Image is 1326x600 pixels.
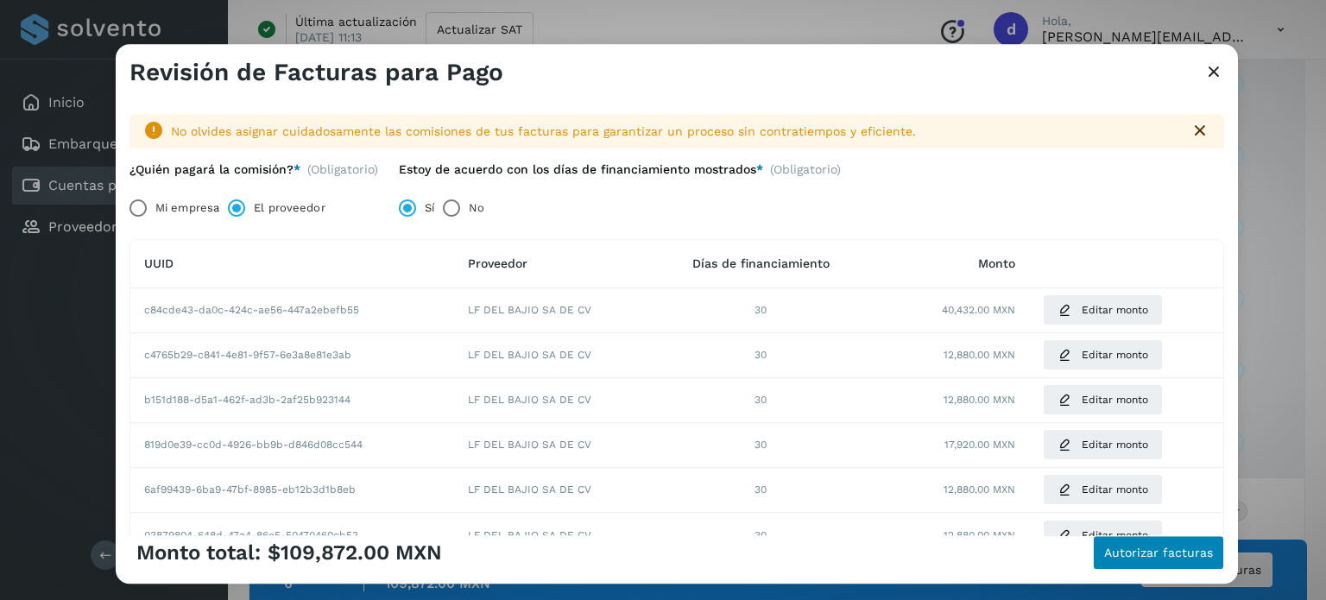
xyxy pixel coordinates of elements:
span: 12,880.00 MXN [944,527,1015,543]
span: UUID [144,257,174,271]
button: Editar monto [1043,520,1163,551]
span: (Obligatorio) [307,162,378,177]
td: LF DEL BAJIO SA DE CV [454,288,653,333]
span: Monto total: [136,540,261,565]
td: LF DEL BAJIO SA DE CV [454,423,653,468]
td: 30 [653,513,869,558]
span: 40,432.00 MXN [942,303,1015,319]
button: Editar monto [1043,340,1163,371]
span: Editar monto [1082,348,1148,363]
span: Editar monto [1082,393,1148,408]
label: El proveedor [254,191,325,225]
span: Proveedor [468,257,527,271]
td: LF DEL BAJIO SA DE CV [454,333,653,378]
td: 30 [653,288,869,333]
span: $109,872.00 MXN [268,540,442,565]
span: Autorizar facturas [1104,546,1213,559]
label: Sí [425,191,434,225]
label: Mi empresa [155,191,219,225]
label: No [469,191,484,225]
td: 30 [653,333,869,378]
td: 30 [653,468,869,513]
span: 17,920.00 MXN [944,438,1015,453]
td: b151d188-d5a1-462f-ad3b-2af25b923144 [130,378,454,423]
td: 6af99439-6ba9-47bf-8985-eb12b3d1b8eb [130,468,454,513]
span: Editar monto [1082,303,1148,319]
span: (Obligatorio) [770,162,841,184]
button: Editar monto [1043,385,1163,416]
span: Monto [978,257,1015,271]
div: No olvides asignar cuidadosamente las comisiones de tus facturas para garantizar un proceso sin c... [171,123,1176,141]
span: 12,880.00 MXN [944,348,1015,363]
td: LF DEL BAJIO SA DE CV [454,378,653,423]
td: 03879804-648d-47a4-86e5-50470460cb53 [130,513,454,558]
td: LF DEL BAJIO SA DE CV [454,513,653,558]
td: c4765b29-c841-4e81-9f57-6e3a8e81e3ab [130,333,454,378]
span: Editar monto [1082,438,1148,453]
button: Autorizar facturas [1093,535,1224,570]
span: Editar monto [1082,483,1148,498]
span: 12,880.00 MXN [944,483,1015,498]
button: Editar monto [1043,475,1163,506]
h3: Revisión de Facturas para Pago [129,58,503,87]
td: 30 [653,378,869,423]
button: Editar monto [1043,430,1163,461]
button: Editar monto [1043,295,1163,326]
td: c84cde43-da0c-424c-ae56-447a2ebefb55 [130,288,454,333]
span: Editar monto [1082,527,1148,543]
td: LF DEL BAJIO SA DE CV [454,468,653,513]
label: ¿Quién pagará la comisión? [129,162,300,177]
td: 30 [653,423,869,468]
span: 12,880.00 MXN [944,393,1015,408]
span: Días de financiamiento [692,257,830,271]
td: 819d0e39-cc0d-4926-bb9b-d846d08cc544 [130,423,454,468]
label: Estoy de acuerdo con los días de financiamiento mostrados [399,162,763,177]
